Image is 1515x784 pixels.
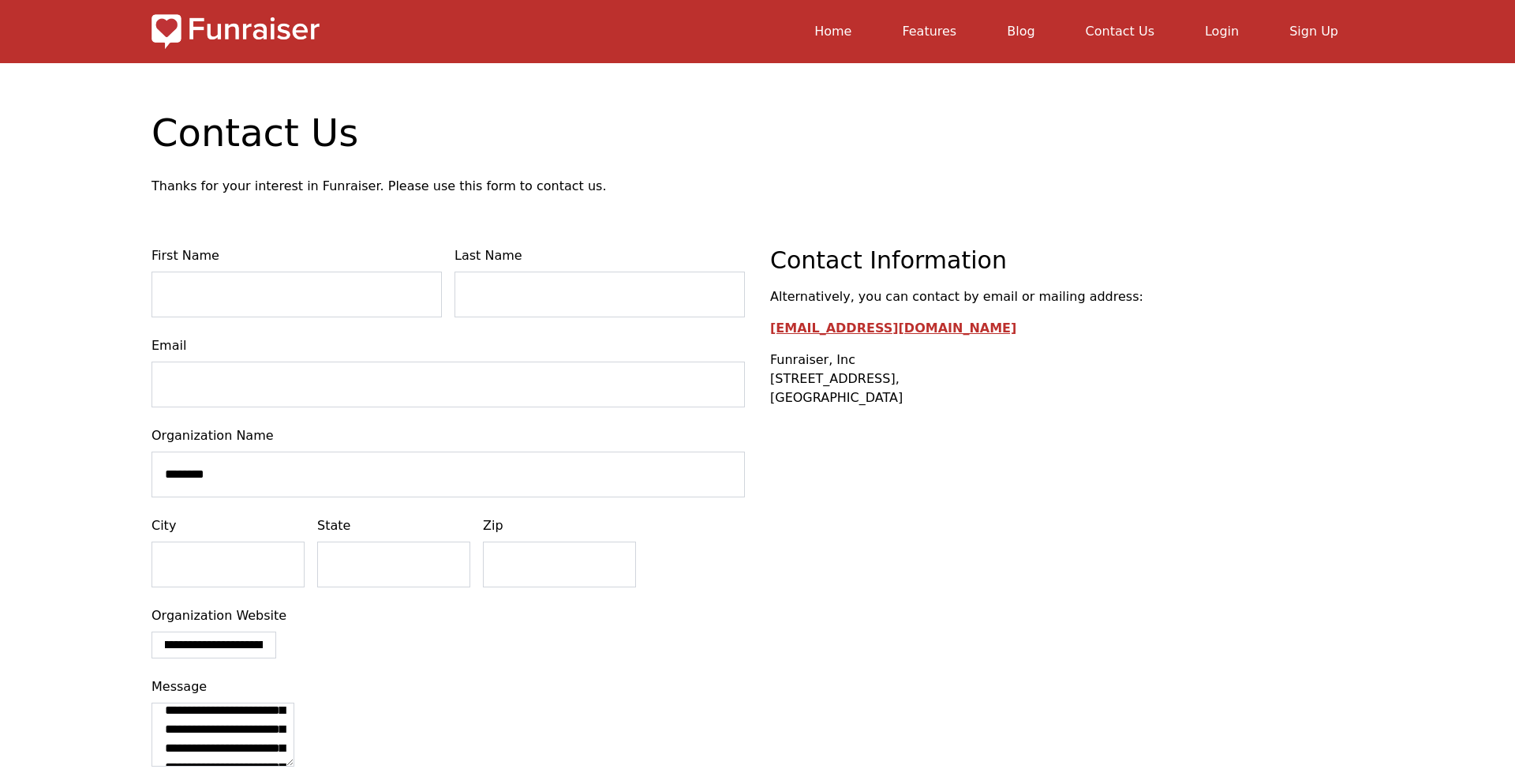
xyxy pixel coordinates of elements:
[483,516,636,535] label: Zip
[151,606,745,625] label: Organization Website
[902,24,956,39] a: Features
[1086,24,1154,39] a: Contact Us
[151,516,305,535] label: City
[151,246,442,265] label: First Name
[770,321,1016,336] a: [EMAIL_ADDRESS][DOMAIN_NAME]
[151,336,745,355] label: Email
[317,516,470,535] label: State
[151,426,745,445] label: Organization Name
[1205,24,1239,39] a: Login
[770,287,1363,306] p: Alternatively, you can contact by email or mailing address:
[454,246,745,265] label: Last Name
[151,677,745,696] label: Message
[151,13,320,51] img: Logo
[1289,24,1338,39] a: Sign Up
[332,13,1363,51] nav: main
[1007,24,1034,39] a: Blog
[770,351,1363,407] p: [STREET_ADDRESS], [GEOGRAPHIC_DATA]
[770,246,1363,275] h2: Contact Information
[770,352,855,367] strong: Funraiser, Inc
[814,24,851,39] a: Home
[151,114,1363,152] h1: Contact Us
[151,177,1363,196] p: Thanks for your interest in Funraiser. Please use this form to contact us.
